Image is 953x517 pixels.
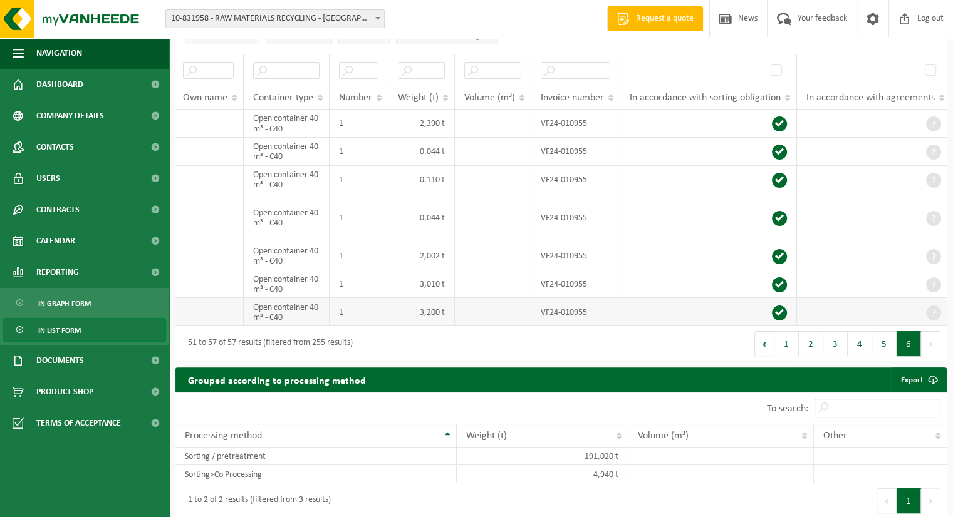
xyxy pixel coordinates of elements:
[36,419,121,428] font: Terms of acceptance
[36,80,83,90] font: Dashboard
[767,404,808,414] font: To search:
[253,114,318,133] font: Open container 40 m³ - C40
[3,291,166,315] a: In graph form
[36,111,104,121] font: Company details
[253,208,318,228] font: Open container 40 m³ - C40
[36,143,74,152] font: Contacts
[36,268,79,277] font: Reporting
[872,331,897,356] button: 5
[3,318,166,342] a: In list form
[188,338,353,347] font: 51 to 57 of 57 results (filtered from 255 results)
[339,175,343,185] font: 1
[921,488,940,513] button: Next
[36,205,80,215] font: Contracts
[848,331,872,356] button: 4
[806,93,935,103] font: In accordance with agreements
[541,147,587,156] font: VF24-010955
[541,280,587,289] font: VF24-010955
[917,14,944,23] font: Log out
[420,280,445,289] font: 3,010 t
[253,302,318,322] font: Open container 40 m³ - C40
[420,119,445,128] font: 2,390 t
[339,93,372,103] font: Number
[420,252,445,261] font: 2,002 t
[420,175,445,185] font: 0.110 t
[901,376,924,384] font: Export
[339,252,343,261] font: 1
[36,387,93,397] font: Product Shop
[339,147,343,156] font: 1
[897,331,921,356] button: 6
[541,119,587,128] font: VF24-010955
[921,331,940,356] button: Next
[541,213,587,223] font: VF24-010955
[36,49,82,58] font: Navigation
[398,93,439,103] font: Weight (t)
[754,331,774,356] button: Previous
[464,93,515,103] font: Volume (m³)
[607,6,703,31] a: Request a quote
[185,431,262,441] font: Processing method
[823,431,847,441] font: Other
[798,14,847,23] font: Your feedback
[891,367,945,392] a: Export
[339,119,343,128] font: 1
[541,252,587,261] font: VF24-010955
[585,452,618,461] font: 191,020 t
[541,175,587,185] font: VF24-010955
[253,93,313,103] font: Container type
[38,300,91,308] font: In graph form
[253,275,318,294] font: Open container 40 m³ - C40
[253,142,318,161] font: Open container 40 m³ - C40
[593,469,618,479] font: 4,940 t
[823,331,848,356] button: 3
[339,213,343,223] font: 1
[166,10,384,28] span: 10-831958 - RAW MATERIALS RECYCLING - HOBOKEN
[877,488,897,513] button: Previous
[36,356,84,366] font: Documents
[339,280,343,289] font: 1
[253,247,318,266] font: Open container 40 m³ - C40
[799,331,823,356] button: 2
[36,237,75,246] font: Calendar
[420,147,445,156] font: 0.044 t
[541,307,587,317] font: VF24-010955
[466,431,507,441] font: Weight (t)
[183,93,227,103] font: Own name
[165,9,385,28] span: 10-831958 - RAW MATERIALS RECYCLING - HOBOKEN
[339,307,343,317] font: 1
[774,331,799,356] button: 1
[36,174,60,183] font: Users
[738,14,758,23] font: News
[188,376,366,386] font: Grouped according to processing method
[188,495,331,504] font: 1 to 2 of 2 results (filtered from 3 results)
[185,452,266,461] font: Sorting / pretreatment
[171,14,399,23] font: 10-831958 - RAW MATERIALS RECYCLING - [GEOGRAPHIC_DATA]
[541,93,604,103] font: Invoice number
[897,488,921,513] button: 1
[38,327,81,335] font: In list form
[638,431,689,441] font: Volume (m³)
[185,469,262,479] font: Sorting>Co Processing
[420,307,445,317] font: 3,200 t
[636,14,694,23] font: Request a quote
[253,170,318,190] font: Open container 40 m³ - C40
[630,93,781,103] font: In accordance with sorting obligation
[420,213,445,223] font: 0.044 t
